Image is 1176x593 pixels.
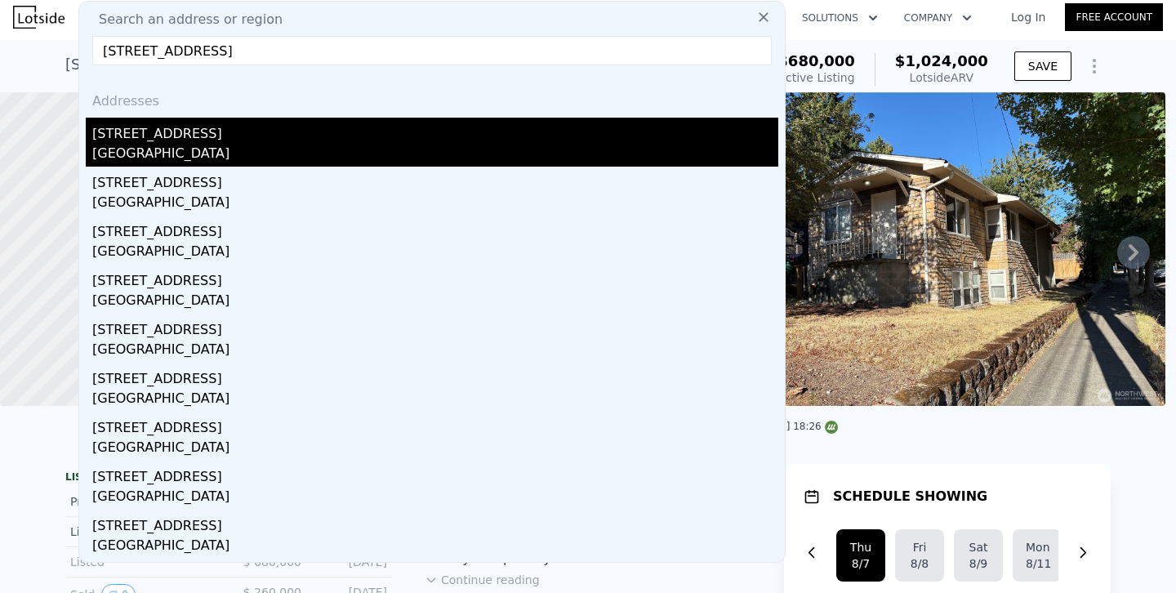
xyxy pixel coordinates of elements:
div: [STREET_ADDRESS] [92,559,778,585]
div: [STREET_ADDRESS] [92,118,778,144]
div: [STREET_ADDRESS] , [GEOGRAPHIC_DATA] , WA 98105 [65,53,460,76]
div: 8/9 [967,555,990,572]
div: [GEOGRAPHIC_DATA] [92,291,778,314]
h1: SCHEDULE SHOWING [833,487,987,506]
div: [GEOGRAPHIC_DATA] [92,536,778,559]
div: [STREET_ADDRESS] [92,412,778,438]
div: [STREET_ADDRESS] [92,510,778,536]
button: Sat8/9 [954,529,1003,582]
div: Addresses [86,78,778,118]
span: Search an address or region [86,10,283,29]
button: Mon8/11 [1013,529,1062,582]
button: Continue reading [425,572,540,588]
span: $1,024,000 [895,52,988,69]
div: [STREET_ADDRESS] [92,167,778,193]
div: [STREET_ADDRESS] [92,265,778,291]
div: [GEOGRAPHIC_DATA] [92,438,778,461]
input: Enter an address, city, region, neighborhood or zip code [92,36,772,65]
div: [GEOGRAPHIC_DATA] [92,487,778,510]
div: [GEOGRAPHIC_DATA] [92,144,778,167]
div: Mon [1026,539,1049,555]
div: [GEOGRAPHIC_DATA] [92,389,778,412]
button: SAVE [1014,51,1071,81]
div: Fri [908,539,931,555]
img: NWMLS Logo [825,421,838,434]
button: Solutions [789,3,891,33]
div: Listed [70,524,216,540]
div: Sat [967,539,990,555]
div: [GEOGRAPHIC_DATA] [92,340,778,363]
a: Log In [991,9,1065,25]
span: $680,000 [777,52,855,69]
span: Active Listing [778,71,855,84]
div: [GEOGRAPHIC_DATA] [92,242,778,265]
button: Fri8/8 [895,529,944,582]
div: 8/11 [1026,555,1049,572]
div: [STREET_ADDRESS] [92,216,778,242]
div: [GEOGRAPHIC_DATA] [92,193,778,216]
div: Thu [849,539,872,555]
div: LISTING & SALE HISTORY [65,470,392,487]
div: 8/7 [849,555,872,572]
button: Thu8/7 [836,529,885,582]
button: Show Options [1078,50,1111,82]
div: [STREET_ADDRESS] [92,363,778,389]
div: [STREET_ADDRESS] [92,461,778,487]
img: Lotside [13,6,65,29]
div: [STREET_ADDRESS] [92,314,778,340]
button: Company [891,3,985,33]
a: Free Account [1065,3,1163,31]
div: Price Increase [70,493,216,510]
img: Sale: 167428715 Parcel: 97462218 [747,92,1165,406]
div: Listed [70,554,216,570]
div: 8/8 [908,555,931,572]
div: Lotside ARV [895,69,988,86]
